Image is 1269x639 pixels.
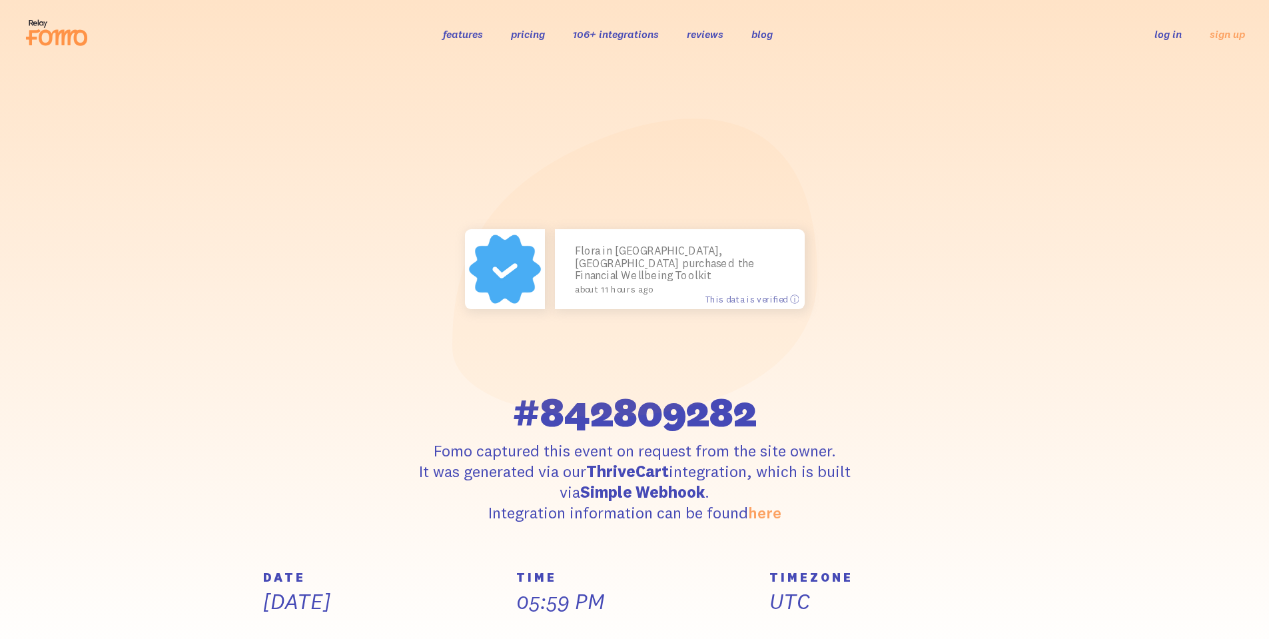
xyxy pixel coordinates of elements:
[1154,27,1182,41] a: log in
[575,245,785,295] p: Flora in [GEOGRAPHIC_DATA], [GEOGRAPHIC_DATA] purchased the Financial Wellbeing Toolkit
[751,27,773,41] a: blog
[516,588,753,616] p: 05:59 PM
[516,572,753,584] h5: TIME
[443,27,483,41] a: features
[263,588,500,616] p: [DATE]
[465,229,545,309] img: d0f4d6331801487086e9c7058042a921
[748,502,781,522] a: here
[1210,27,1245,41] a: sign up
[390,440,880,524] p: Fomo captured this event on request from the site owner. It was generated via our integration, wh...
[575,284,779,294] small: about 11 hours ago
[769,588,1007,616] p: UTC
[586,461,669,481] strong: ThriveCart
[573,27,659,41] a: 106+ integrations
[705,293,799,305] span: This data is verified ⓘ
[511,27,545,41] a: pricing
[769,572,1007,584] h5: TIMEZONE
[687,27,723,41] a: reviews
[263,572,500,584] h5: DATE
[580,482,705,502] strong: Simple Webhook
[512,391,757,432] span: #842809282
